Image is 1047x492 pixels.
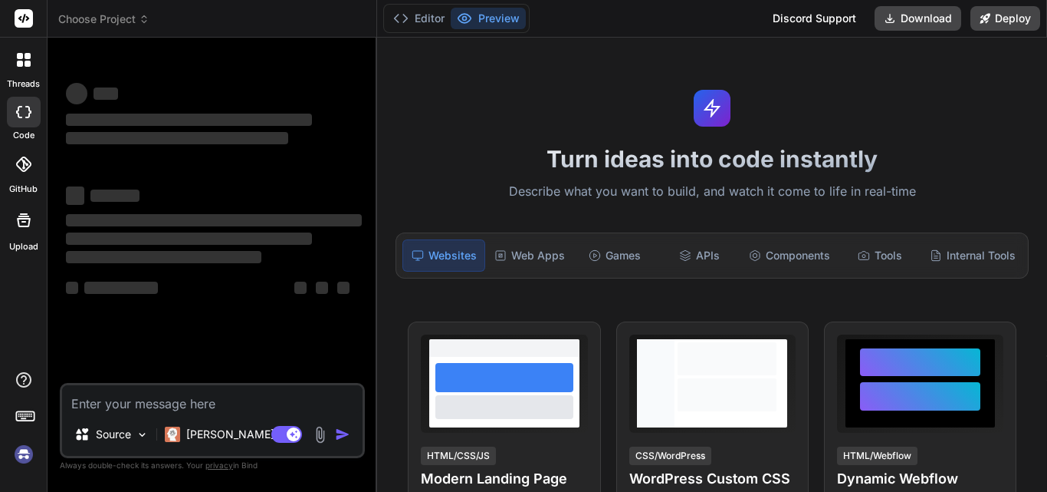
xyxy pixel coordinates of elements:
span: ‌ [337,282,350,294]
img: Pick Models [136,428,149,441]
div: Tools [839,239,921,272]
span: Choose Project [58,12,149,27]
p: [PERSON_NAME] 4 S.. [186,427,300,442]
span: ‌ [66,187,84,205]
div: HTML/CSS/JS [421,447,496,465]
span: ‌ [66,83,87,104]
span: ‌ [66,132,288,144]
label: threads [7,78,40,91]
span: ‌ [66,114,312,126]
div: CSS/WordPress [629,447,711,465]
span: ‌ [84,282,158,294]
span: ‌ [66,214,362,226]
h4: WordPress Custom CSS [629,468,796,490]
label: code [13,129,34,142]
img: Claude 4 Sonnet [165,427,180,442]
span: ‌ [66,282,78,294]
div: Internal Tools [924,239,1022,272]
span: ‌ [66,251,261,263]
span: ‌ [94,88,118,100]
button: Preview [451,8,526,29]
img: signin [11,441,37,467]
span: ‌ [294,282,307,294]
label: Upload [9,240,38,253]
span: ‌ [66,233,312,245]
div: Web Apps [488,239,571,272]
h1: Turn ideas into code instantly [386,145,1038,173]
button: Download [875,6,961,31]
div: Discord Support [763,6,865,31]
span: ‌ [90,190,139,202]
div: Websites [402,239,485,272]
p: Describe what you want to build, and watch it come to life in real-time [386,182,1038,202]
img: icon [335,427,350,442]
img: attachment [311,426,329,444]
div: HTML/Webflow [837,447,917,465]
div: APIs [658,239,740,272]
div: Games [574,239,655,272]
button: Deploy [970,6,1040,31]
span: privacy [205,461,233,470]
span: ‌ [316,282,328,294]
p: Source [96,427,131,442]
div: Components [743,239,836,272]
p: Always double-check its answers. Your in Bind [60,458,365,473]
button: Editor [387,8,451,29]
label: GitHub [9,183,38,196]
h4: Modern Landing Page [421,468,587,490]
